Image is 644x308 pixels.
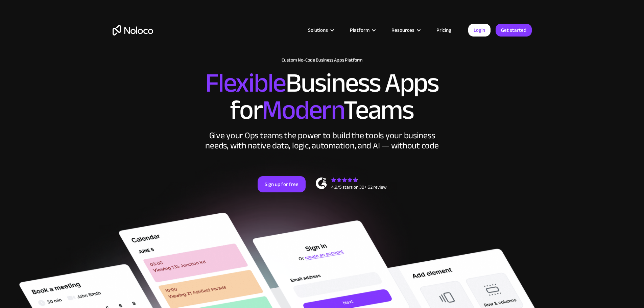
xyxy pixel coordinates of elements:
div: Platform [350,26,369,34]
h2: Business Apps for Teams [113,70,532,124]
span: Flexible [205,58,286,108]
a: Get started [496,24,532,37]
a: home [113,25,153,35]
div: Give your Ops teams the power to build the tools your business needs, with native data, logic, au... [204,131,440,151]
div: Solutions [300,26,341,34]
a: Pricing [428,26,460,34]
div: Solutions [308,26,328,34]
span: Modern [262,85,343,135]
div: Resources [391,26,414,34]
a: Login [468,24,491,37]
a: Sign up for free [258,176,306,192]
div: Platform [341,26,383,34]
div: Resources [383,26,428,34]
